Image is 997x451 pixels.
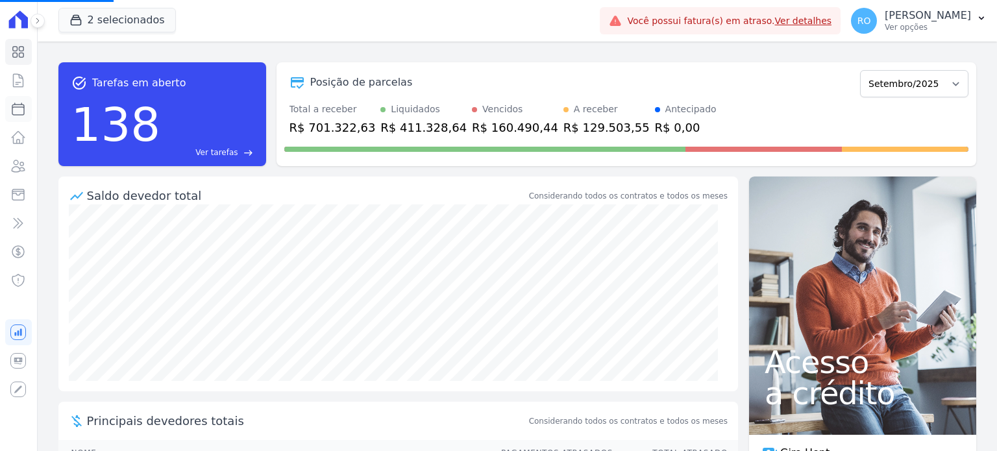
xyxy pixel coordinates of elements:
[391,103,440,116] div: Liquidados
[529,190,728,202] div: Considerando todos os contratos e todos os meses
[765,347,961,378] span: Acesso
[857,16,871,25] span: RO
[627,14,831,28] span: Você possui fatura(s) em atraso.
[71,91,160,158] div: 138
[380,119,467,136] div: R$ 411.328,64
[765,378,961,409] span: a crédito
[92,75,186,91] span: Tarefas em aberto
[574,103,618,116] div: A receber
[87,187,526,204] div: Saldo devedor total
[195,147,238,158] span: Ver tarefas
[529,415,728,427] span: Considerando todos os contratos e todos os meses
[71,75,87,91] span: task_alt
[166,147,253,158] a: Ver tarefas east
[775,16,832,26] a: Ver detalhes
[472,119,558,136] div: R$ 160.490,44
[665,103,717,116] div: Antecipado
[58,8,176,32] button: 2 selecionados
[310,75,413,90] div: Posição de parcelas
[243,148,253,158] span: east
[87,412,526,430] span: Principais devedores totais
[289,103,376,116] div: Total a receber
[289,119,376,136] div: R$ 701.322,63
[563,119,650,136] div: R$ 129.503,55
[482,103,523,116] div: Vencidos
[885,9,971,22] p: [PERSON_NAME]
[655,119,717,136] div: R$ 0,00
[885,22,971,32] p: Ver opções
[841,3,997,39] button: RO [PERSON_NAME] Ver opções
